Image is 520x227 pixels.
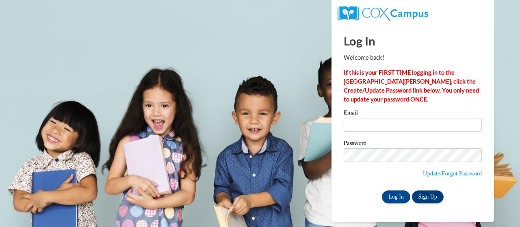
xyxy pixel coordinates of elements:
[338,9,428,16] a: COX Campus
[344,110,482,118] label: Email
[412,190,444,203] a: Sign Up
[382,190,410,203] input: Log In
[344,140,482,148] label: Password
[423,170,482,177] a: Update/Forgot Password
[338,6,428,21] img: COX Campus
[344,53,482,62] p: Welcome back!
[344,32,482,49] h1: Log In
[344,69,479,103] strong: If this is your FIRST TIME logging in to the [GEOGRAPHIC_DATA][PERSON_NAME], click the Create/Upd...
